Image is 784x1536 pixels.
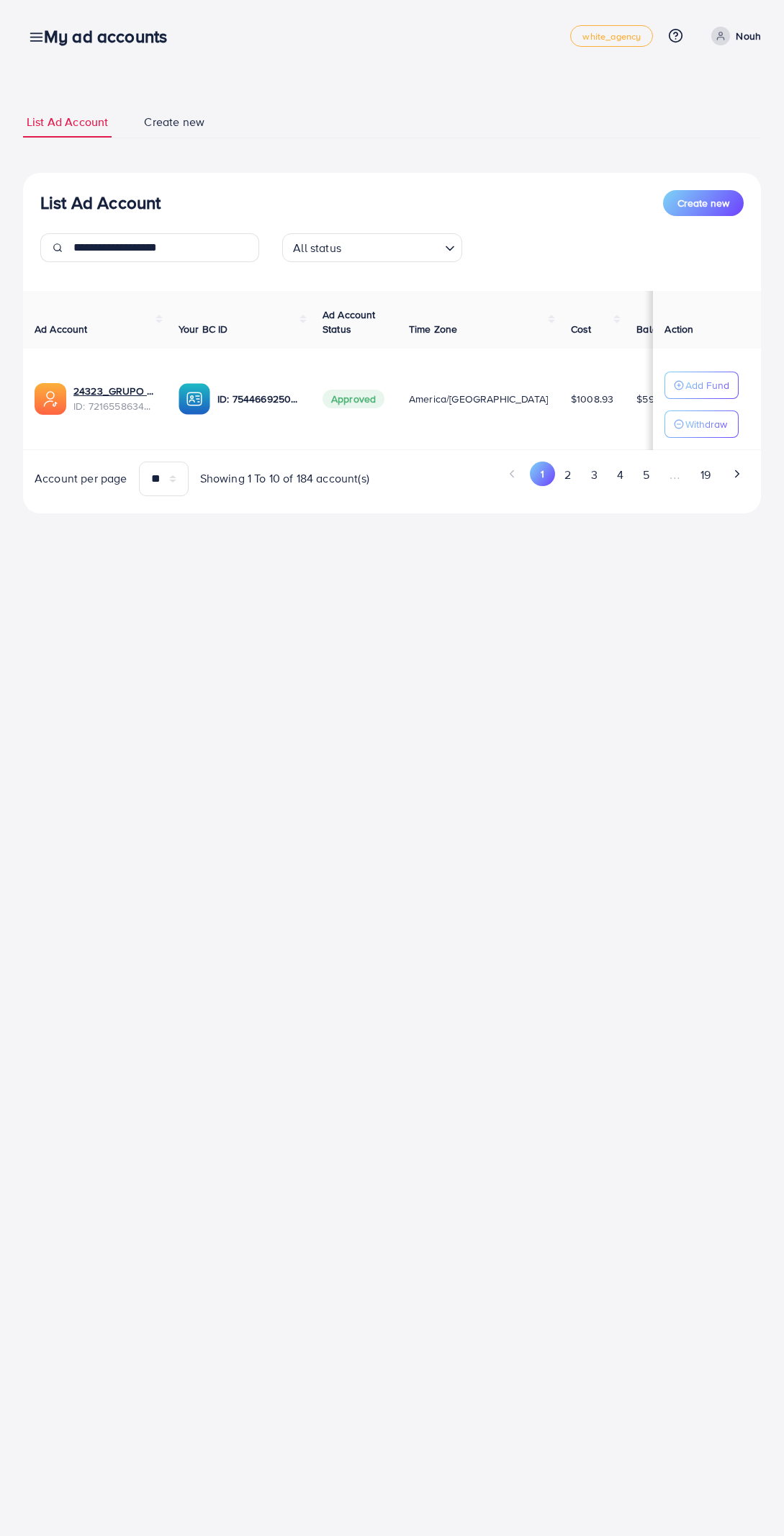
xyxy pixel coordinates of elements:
div: <span class='underline'>24323_GRUPO CHIOS ADS_1680309026094</span></br>7216558634640113665 [73,384,156,413]
iframe: Chat [723,1471,773,1525]
span: Action [664,322,693,336]
span: America/[GEOGRAPHIC_DATA] [409,392,548,406]
p: Withdraw [685,416,727,433]
div: Search for option [282,233,462,262]
button: Go to page 5 [633,462,659,488]
span: Balance [636,322,675,336]
button: Go to next page [724,462,749,486]
button: Go to page 19 [690,462,720,488]
span: Ad Account Status [323,307,376,336]
span: Your BC ID [179,322,228,336]
img: ic-ads-acc.e4c84228.svg [35,383,66,415]
input: Search for option [346,235,439,259]
span: Time Zone [409,322,457,336]
h3: My ad accounts [44,26,179,47]
span: All status [290,238,344,259]
span: List Ad Account [27,114,108,130]
img: ic-ba-acc.ded83a64.svg [179,383,210,415]
button: Go to page 1 [530,462,555,486]
p: ID: 7544669250506653704 [217,390,299,408]
span: Create new [144,114,204,130]
span: Create new [677,196,729,210]
button: Add Fund [664,372,739,399]
button: Go to page 3 [581,462,607,488]
span: $1008.93 [571,392,613,406]
button: Create new [663,190,744,216]
span: Approved [323,390,384,408]
button: Go to page 4 [607,462,633,488]
span: ID: 7216558634640113665 [73,399,156,413]
ul: Pagination [404,462,750,488]
span: Account per page [35,470,127,487]
span: Showing 1 To 10 of 184 account(s) [200,470,369,487]
span: Ad Account [35,322,88,336]
button: Withdraw [664,410,739,438]
a: 24323_GRUPO CHIOS ADS_1680309026094 [73,384,156,398]
span: Cost [571,322,592,336]
p: Add Fund [685,377,729,394]
button: Go to page 2 [555,462,581,488]
span: $59.91 [636,392,666,406]
h3: List Ad Account [40,192,161,213]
